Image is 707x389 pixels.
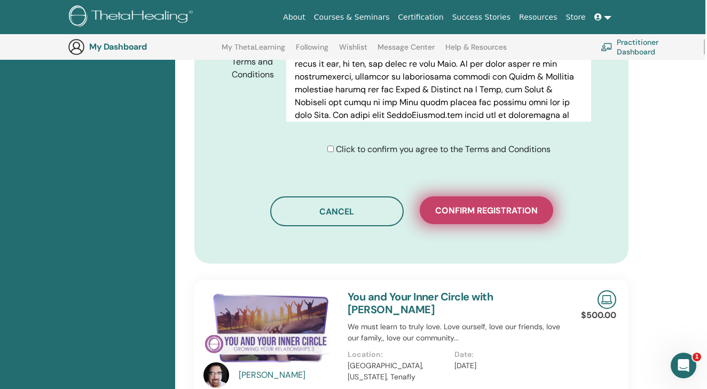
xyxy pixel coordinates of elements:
p: Location: [348,349,448,360]
a: Message Center [378,43,435,60]
iframe: Intercom live chat [671,353,696,378]
a: Following [296,43,328,60]
p: [GEOGRAPHIC_DATA], [US_STATE], Tenafly [348,360,448,383]
a: Success Stories [448,7,515,27]
span: Cancel [319,206,354,217]
span: Confirm registration [435,205,538,216]
p: We must learn to truly love. Love ourself, love our friends, love our family,, love our community... [348,321,561,344]
p: [DATE] [454,360,555,371]
a: Practitioner Dashboard [601,35,691,59]
a: My ThetaLearning [222,43,285,60]
a: Certification [394,7,447,27]
span: Click to confirm you agree to the Terms and Conditions [336,144,551,155]
span: 1 [693,353,701,361]
h3: My Dashboard [89,42,196,52]
p: $500.00 [581,309,616,322]
img: chalkboard-teacher.svg [601,43,612,51]
a: About [279,7,309,27]
img: You and Your Inner Circle [203,290,335,366]
a: Wishlist [339,43,367,60]
button: Cancel [270,196,404,226]
p: Date: [454,349,555,360]
img: Live Online Seminar [598,290,616,309]
a: You and Your Inner Circle with [PERSON_NAME] [348,290,493,316]
a: Courses & Seminars [310,7,394,27]
img: default.jpg [203,362,229,388]
a: [PERSON_NAME] [239,369,337,382]
a: Help & Resources [445,43,507,60]
a: Resources [515,7,562,27]
label: Terms and Conditions [224,52,286,85]
button: Confirm registration [420,196,553,224]
a: Store [562,7,590,27]
img: logo.png [69,5,197,29]
img: generic-user-icon.jpg [68,38,85,55]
